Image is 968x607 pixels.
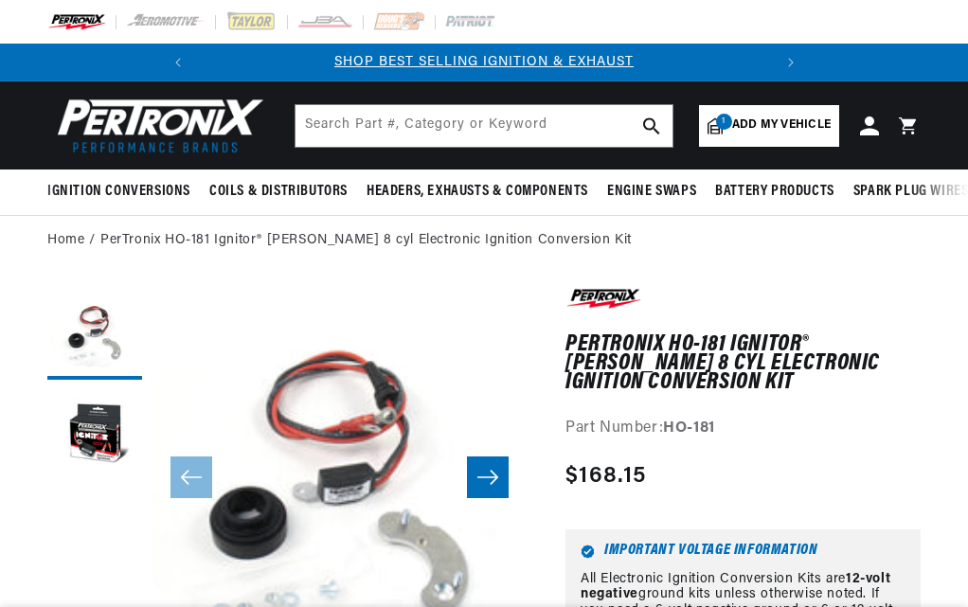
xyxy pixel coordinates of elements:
div: 1 of 2 [197,52,772,73]
strong: HO-181 [663,420,715,436]
span: Headers, Exhausts & Components [367,182,588,202]
span: Coils & Distributors [209,182,348,202]
span: 1 [716,114,732,130]
span: $168.15 [565,459,646,493]
button: Load image 2 in gallery view [47,389,142,484]
a: SHOP BEST SELLING IGNITION & EXHAUST [334,55,634,69]
button: Translation missing: en.sections.announcements.next_announcement [772,44,810,81]
h1: PerTronix HO-181 Ignitor® [PERSON_NAME] 8 cyl Electronic Ignition Conversion Kit [565,335,921,393]
summary: Engine Swaps [598,170,706,214]
button: Slide left [170,456,212,498]
span: Engine Swaps [607,182,696,202]
summary: Coils & Distributors [200,170,357,214]
input: Search Part #, Category or Keyword [296,105,672,147]
h6: Important Voltage Information [581,545,905,559]
div: Announcement [197,52,772,73]
summary: Ignition Conversions [47,170,200,214]
span: Battery Products [715,182,834,202]
nav: breadcrumbs [47,230,921,251]
button: Translation missing: en.sections.announcements.previous_announcement [159,44,197,81]
div: Part Number: [565,417,921,441]
img: Pertronix [47,93,265,158]
button: search button [631,105,672,147]
summary: Headers, Exhausts & Components [357,170,598,214]
strong: 12-volt negative [581,572,890,602]
span: Add my vehicle [732,116,831,134]
button: Slide right [467,456,509,498]
summary: Battery Products [706,170,844,214]
a: PerTronix HO-181 Ignitor® [PERSON_NAME] 8 cyl Electronic Ignition Conversion Kit [100,230,632,251]
a: 1Add my vehicle [699,105,839,147]
button: Load image 1 in gallery view [47,285,142,380]
a: Home [47,230,84,251]
span: Ignition Conversions [47,182,190,202]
